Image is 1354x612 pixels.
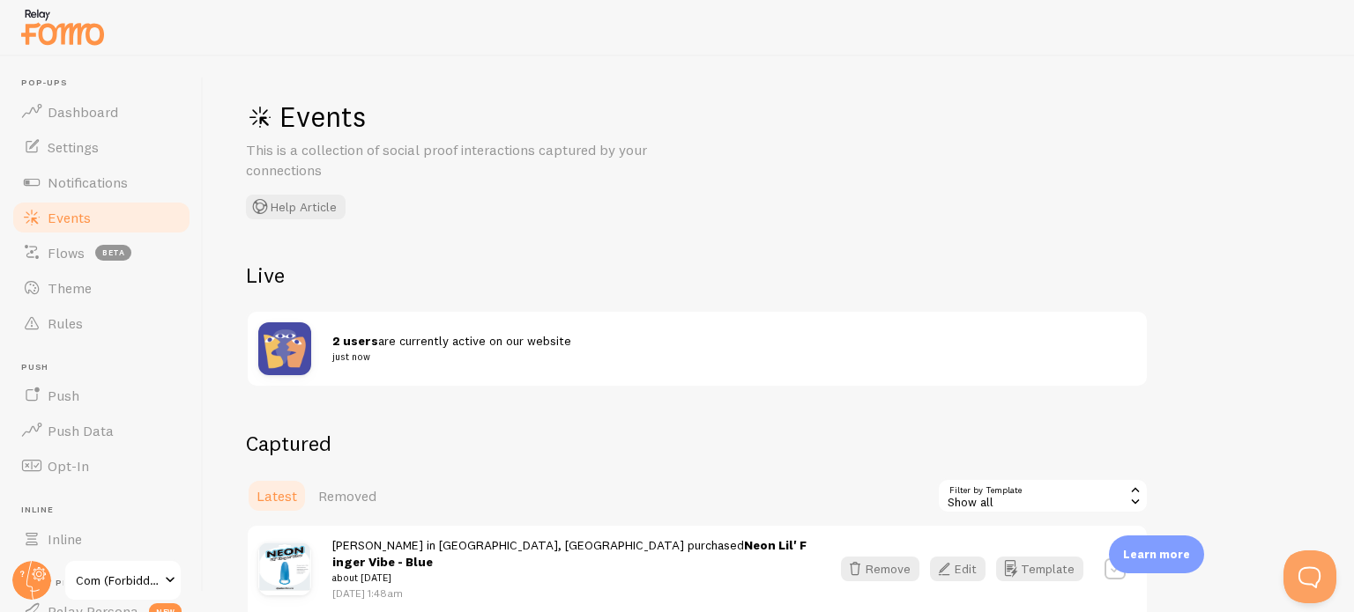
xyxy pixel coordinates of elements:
iframe: Help Scout Beacon - Open [1283,550,1336,603]
h1: Events [246,99,775,135]
img: pageviews.png [258,322,311,375]
a: Latest [246,478,308,513]
span: are currently active on our website [332,333,1115,365]
a: Events [11,200,192,235]
span: Removed [318,487,376,505]
a: Notifications [11,165,192,200]
span: Settings [48,138,99,156]
a: Push [11,378,192,413]
p: This is a collection of social proof interactions captured by your connections [246,140,669,181]
span: Inline [48,530,82,548]
span: [PERSON_NAME] in [GEOGRAPHIC_DATA], [GEOGRAPHIC_DATA] purchased [332,537,809,586]
a: Opt-In [11,448,192,483]
button: Help Article [246,195,346,219]
small: just now [332,349,1115,365]
a: Rules [11,306,192,341]
img: fomo-relay-logo-orange.svg [19,4,107,49]
h2: Captured [246,430,1149,457]
img: neon-lil-finger-vibe.jpg [258,542,311,595]
span: Rules [48,314,83,332]
span: Inline [21,505,192,516]
a: Inline [11,521,192,557]
strong: 2 users [332,333,378,349]
button: Template [996,557,1083,581]
div: Learn more [1109,535,1204,573]
span: Flows [48,244,85,262]
span: Theme [48,279,92,297]
span: Push Data [48,422,114,439]
a: Removed [308,478,387,513]
button: Edit [930,557,986,581]
span: Opt-In [48,457,89,475]
span: Dashboard [48,103,118,121]
span: Com (Forbiddenfruit) [76,570,160,591]
small: about [DATE] [332,570,809,586]
p: [DATE] 1:48am [332,586,809,601]
span: Latest [257,487,297,505]
span: beta [95,245,131,261]
span: Events [48,209,91,226]
a: Theme [11,270,192,306]
span: Push [21,362,192,373]
span: Pop-ups [21,77,192,89]
div: Show all [937,478,1149,513]
a: Neon Lil' Finger Vibe - Blue [332,537,807,570]
a: Dashboard [11,94,192,129]
span: Notifications [48,173,128,191]
p: Learn more [1123,546,1190,563]
a: Settings [11,129,192,165]
a: Push Data [11,413,192,448]
a: Flows beta [11,235,192,270]
span: Push [48,387,79,404]
a: Com (Forbiddenfruit) [63,559,182,601]
button: Remove [841,557,919,581]
h2: Live [246,262,1149,289]
a: Edit [930,557,996,581]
